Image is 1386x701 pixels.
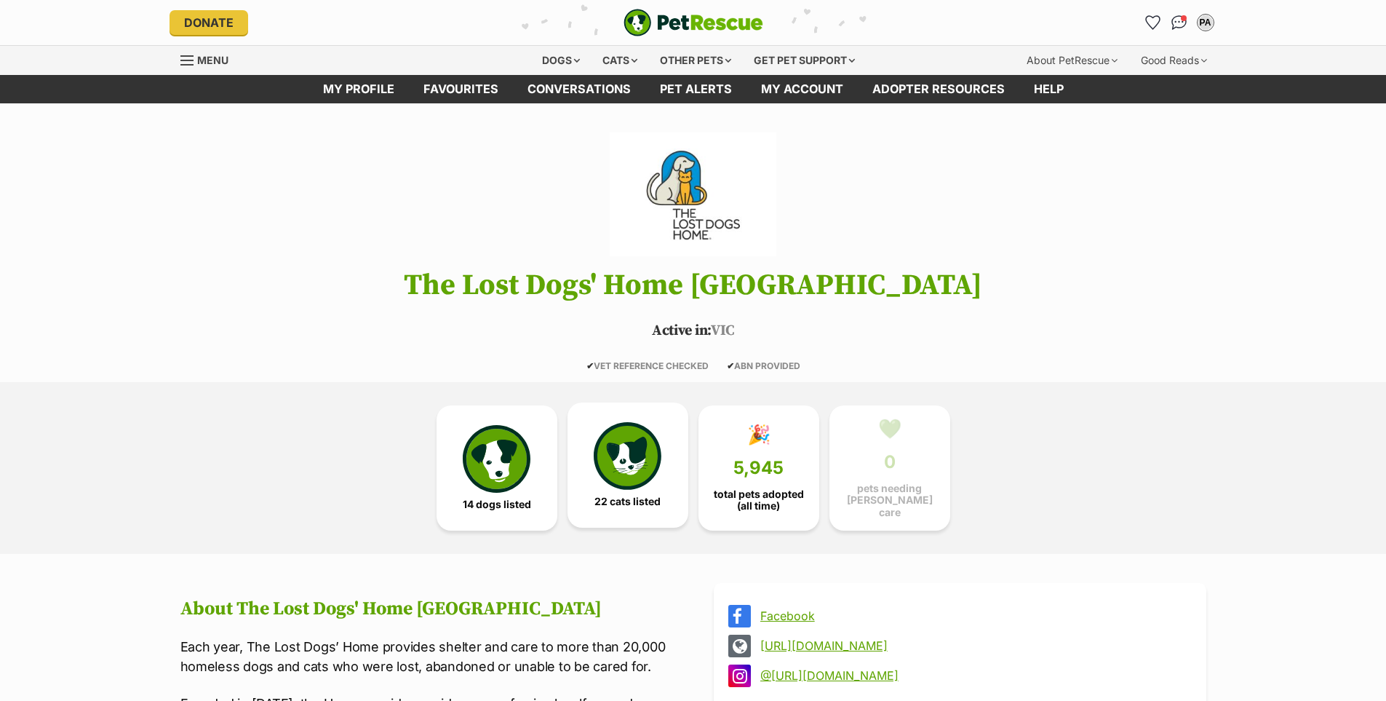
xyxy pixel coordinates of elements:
[592,46,648,75] div: Cats
[1019,75,1078,103] a: Help
[746,75,858,103] a: My account
[747,424,770,445] div: 🎉
[437,405,557,531] a: 14 dogs listed
[878,418,901,440] div: 💚
[1168,11,1191,34] a: Conversations
[645,75,746,103] a: Pet alerts
[197,54,228,66] span: Menu
[567,403,688,528] a: 22 cats listed
[463,499,531,510] span: 14 dogs listed
[624,9,763,36] img: logo-e224e6f780fb5917bec1dbf3a21bbac754714ae5b6737aabdf751b685950b380.svg
[159,269,1228,301] h1: The Lost Dogs' Home [GEOGRAPHIC_DATA]
[610,132,776,256] img: The Lost Dogs' Home Cranbourne
[711,488,807,512] span: total pets adopted (all time)
[1194,11,1217,34] button: My account
[170,10,248,35] a: Donate
[624,9,763,36] a: PetRescue
[744,46,865,75] div: Get pet support
[409,75,513,103] a: Favourites
[842,483,938,518] span: pets needing [PERSON_NAME] care
[1131,46,1217,75] div: Good Reads
[727,360,734,371] icon: ✔
[594,422,661,489] img: cat-icon-068c71abf8fe30c970a85cd354bc8e23425d12f6e8612795f06af48be43a487a.svg
[858,75,1019,103] a: Adopter resources
[1142,11,1165,34] a: Favourites
[1198,15,1213,30] div: PA
[586,360,709,371] span: VET REFERENCE CHECKED
[884,452,896,472] span: 0
[594,496,661,507] span: 22 cats listed
[513,75,645,103] a: conversations
[532,46,590,75] div: Dogs
[760,609,1186,622] a: Facebook
[652,322,711,340] span: Active in:
[727,360,800,371] span: ABN PROVIDED
[463,425,530,492] img: petrescue-icon-eee76f85a60ef55c4a1927667547b313a7c0e82042636edf73dce9c88f694885.svg
[308,75,409,103] a: My profile
[180,637,673,676] p: Each year, The Lost Dogs’ Home provides shelter and care to more than 20,000 homeless dogs and ca...
[829,405,950,531] a: 💚 0 pets needing [PERSON_NAME] care
[698,405,819,531] a: 🎉 5,945 total pets adopted (all time)
[159,320,1228,342] p: VIC
[733,458,784,478] span: 5,945
[1171,15,1187,30] img: chat-41dd97257d64d25036548639549fe6c8038ab92f7586957e7f3b1b290dea8141.svg
[586,360,594,371] icon: ✔
[180,46,239,72] a: Menu
[760,639,1186,652] a: [URL][DOMAIN_NAME]
[1016,46,1128,75] div: About PetRescue
[760,669,1186,682] a: @[URL][DOMAIN_NAME]
[650,46,741,75] div: Other pets
[1142,11,1217,34] ul: Account quick links
[180,598,673,620] h2: About The Lost Dogs' Home [GEOGRAPHIC_DATA]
